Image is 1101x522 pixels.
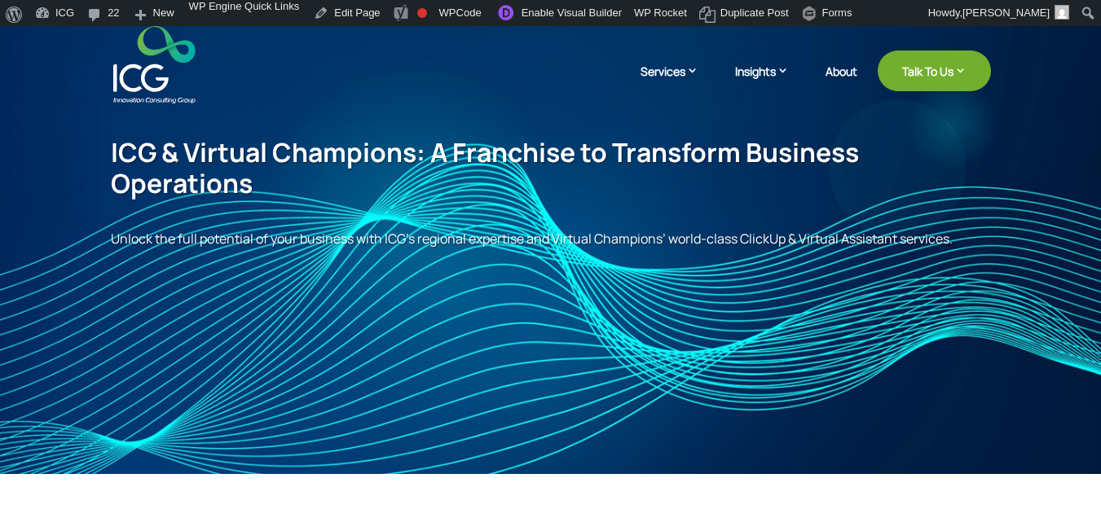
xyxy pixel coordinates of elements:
a: About [826,65,857,103]
img: ICG [113,26,196,103]
div: Focus keyphrase not set [417,8,427,18]
span: 22 [108,7,119,33]
a: Talk To Us [878,50,991,91]
span: Unlock the full potential of your business with ICG’s regional expertise and Virtual Champions’ w... [111,230,953,248]
span: New [153,7,174,33]
span: Forms [822,7,852,33]
span: [PERSON_NAME] [962,7,1050,19]
span: Duplicate Post [720,7,789,33]
span: ICG & Virtual Champions: A Franchise to Transform Business Operations [111,134,859,201]
a: Services [641,63,715,103]
a: Insights [735,63,805,103]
